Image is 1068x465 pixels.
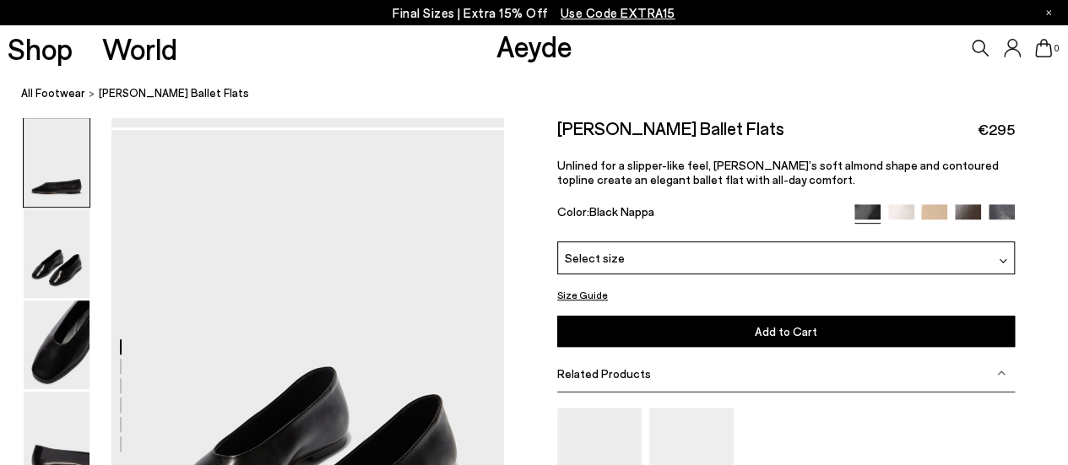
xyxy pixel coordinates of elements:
div: Color: [557,204,839,224]
span: Unlined for a slipper-like feel, [PERSON_NAME]’s soft almond shape and contoured topline create a... [557,158,999,187]
span: Navigate to /collections/ss25-final-sizes [561,5,675,20]
button: Add to Cart [557,316,1015,347]
a: 0 [1035,39,1052,57]
span: 0 [1052,44,1060,53]
span: Add to Cart [755,324,817,338]
p: Final Sizes | Extra 15% Off [393,3,675,24]
h2: [PERSON_NAME] Ballet Flats [557,117,784,138]
span: [PERSON_NAME] Ballet Flats [99,84,249,102]
img: svg%3E [999,257,1007,265]
img: Kirsten Ballet Flats - Image 3 [24,300,89,389]
span: €295 [978,119,1015,140]
a: World [102,34,177,63]
img: svg%3E [997,369,1006,377]
span: Select size [565,249,625,267]
a: Shop [8,34,73,63]
span: Black Nappa [589,204,654,219]
img: Kirsten Ballet Flats - Image 2 [24,209,89,298]
button: Size Guide [557,284,608,305]
img: Kirsten Ballet Flats - Image 1 [24,118,89,207]
a: All Footwear [21,84,85,102]
a: Aeyde [496,28,572,63]
nav: breadcrumb [21,71,1068,117]
span: Related Products [557,365,651,380]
